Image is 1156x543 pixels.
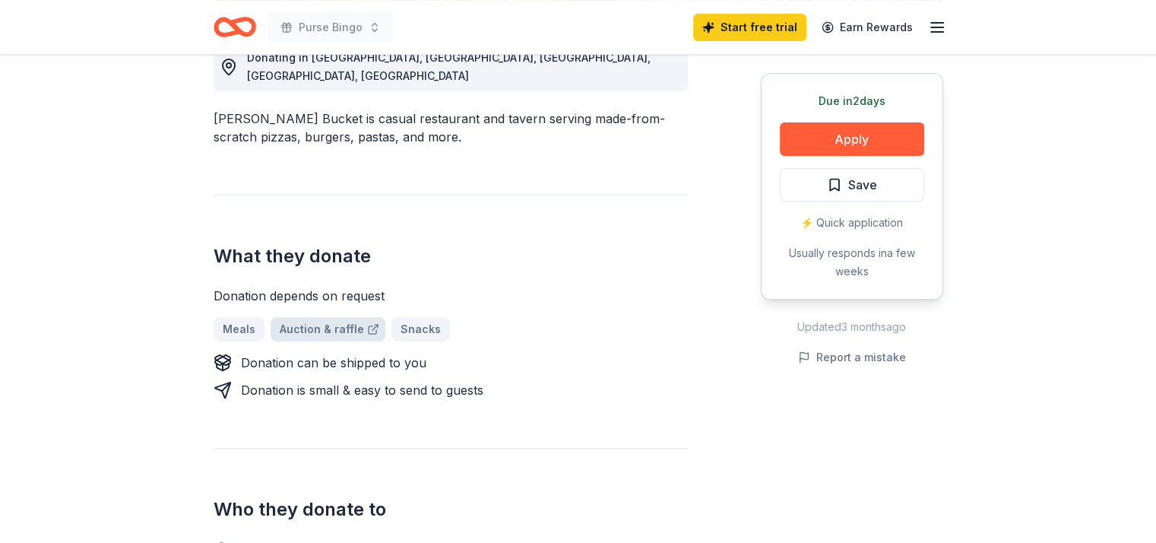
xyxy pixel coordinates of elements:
[214,317,264,341] a: Meals
[780,122,924,156] button: Apply
[780,244,924,281] div: Usually responds in a few weeks
[780,214,924,232] div: ⚡️ Quick application
[271,317,385,341] a: Auction & raffle
[214,497,688,522] h2: Who they donate to
[780,92,924,110] div: Due in 2 days
[214,110,688,146] div: [PERSON_NAME] Bucket is casual restaurant and tavern serving made-from-scratch pizzas, burgers, p...
[214,244,688,268] h2: What they donate
[812,14,922,41] a: Earn Rewards
[214,9,256,45] a: Home
[214,287,688,305] div: Donation depends on request
[761,318,943,336] div: Updated 3 months ago
[798,348,906,367] button: Report a mistake
[848,175,877,195] span: Save
[241,354,426,372] div: Donation can be shipped to you
[268,12,393,43] button: Purse Bingo
[391,317,450,341] a: Snacks
[780,168,924,202] button: Save
[299,18,363,37] span: Purse Bingo
[241,381,483,399] div: Donation is small & easy to send to guests
[693,14,806,41] a: Start free trial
